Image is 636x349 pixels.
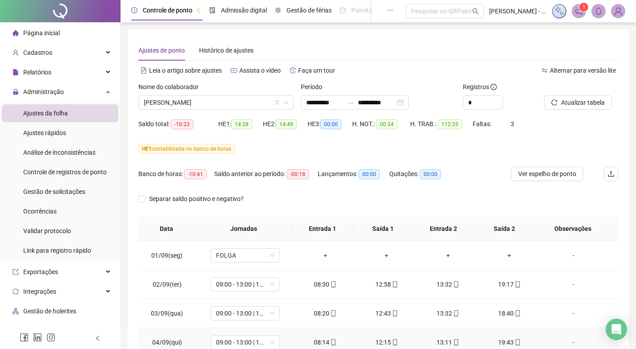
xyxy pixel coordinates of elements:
[216,278,274,291] span: 09:00 - 13:00 | 14:00 - 20:00
[486,279,533,289] div: 19:17
[611,4,625,18] img: 93446
[452,339,459,345] span: mobile
[550,67,616,74] span: Alternar para versão lite
[20,333,29,342] span: facebook
[302,308,349,318] div: 08:20
[547,308,600,318] div: -
[424,308,472,318] div: 13:32
[387,7,393,13] span: ellipsis
[138,82,204,92] label: Nome do colaborador
[301,82,328,92] label: Período
[138,169,214,179] div: Banco de horas:
[594,7,603,15] span: bell
[199,47,254,54] span: Histórico de ajustes
[12,288,19,295] span: sync
[547,279,600,289] div: -
[389,169,452,179] div: Quitações:
[353,217,414,241] th: Saída 1
[340,7,346,13] span: dashboard
[33,333,42,342] span: linkedin
[221,7,267,14] span: Admissão digital
[12,49,19,56] span: user-add
[489,6,547,16] span: [PERSON_NAME] - Ergos Distribuidora
[302,279,349,289] div: 08:30
[363,250,410,260] div: +
[12,308,19,314] span: apartment
[138,144,235,154] span: contabilizada no banco de horas
[12,30,19,36] span: home
[275,7,281,13] span: sun
[23,188,85,195] span: Gestão de solicitações
[561,98,605,107] span: Atualizar tabela
[171,119,193,129] span: -10:23
[131,7,137,13] span: clock-circle
[23,49,52,56] span: Cadastros
[214,169,318,179] div: Saldo anterior ao período:
[541,224,604,234] span: Observações
[23,168,107,176] span: Controle de registros de ponto
[184,169,207,179] span: -10:41
[23,88,64,95] span: Administração
[551,99,557,106] span: reload
[142,146,152,152] span: HE 1
[231,119,252,129] span: 14:28
[23,208,57,215] span: Ocorrências
[263,119,308,129] div: HE 2:
[23,327,58,334] span: Agente de IA
[363,308,410,318] div: 12:43
[23,29,60,37] span: Página inicial
[575,7,583,15] span: notification
[363,337,410,347] div: 12:15
[424,337,472,347] div: 13:11
[216,336,274,349] span: 09:00 - 13:00 | 14:00 - 20:00
[410,119,473,129] div: H. TRAB.:
[413,217,474,241] th: Entrada 2
[298,67,335,74] span: Faça um tour
[347,99,354,106] span: to
[23,288,56,295] span: Integrações
[12,89,19,95] span: lock
[23,69,51,76] span: Relatórios
[452,281,459,287] span: mobile
[376,119,397,129] span: 00:34
[23,268,58,275] span: Exportações
[351,7,386,14] span: Painel do DP
[216,307,274,320] span: 09:00 - 13:00 | 14:00 - 20:00
[195,217,292,241] th: Jornadas
[347,99,354,106] span: swap-right
[606,319,627,340] div: Open Intercom Messenger
[329,310,337,316] span: mobile
[209,7,216,13] span: file-done
[391,281,398,287] span: mobile
[473,120,493,127] span: Faltas:
[153,281,182,288] span: 02/09(ter)
[292,217,353,241] th: Entrada 1
[138,119,218,129] div: Saldo total:
[607,170,615,177] span: upload
[23,110,68,117] span: Ajustes da folha
[391,339,398,345] span: mobile
[534,217,611,241] th: Observações
[12,69,19,75] span: file
[239,67,281,74] span: Assista o vídeo
[514,339,521,345] span: mobile
[359,169,380,179] span: 00:00
[196,8,201,13] span: pushpin
[23,129,66,136] span: Ajustes rápidos
[151,310,183,317] span: 03/09(qua)
[23,227,71,234] span: Validar protocolo
[308,119,352,129] div: HE 3:
[143,7,192,14] span: Controle de ponto
[283,100,289,105] span: down
[438,119,462,129] span: 112:25
[424,279,472,289] div: 13:32
[514,310,521,316] span: mobile
[474,217,535,241] th: Saída 2
[554,6,564,16] img: sparkle-icon.fc2bf0ac1784a2077858766a79e2daf3.svg
[231,67,237,74] span: youtube
[95,335,101,341] span: left
[541,67,548,74] span: swap
[511,120,514,127] span: 3
[547,337,600,347] div: -
[486,337,533,347] div: 19:43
